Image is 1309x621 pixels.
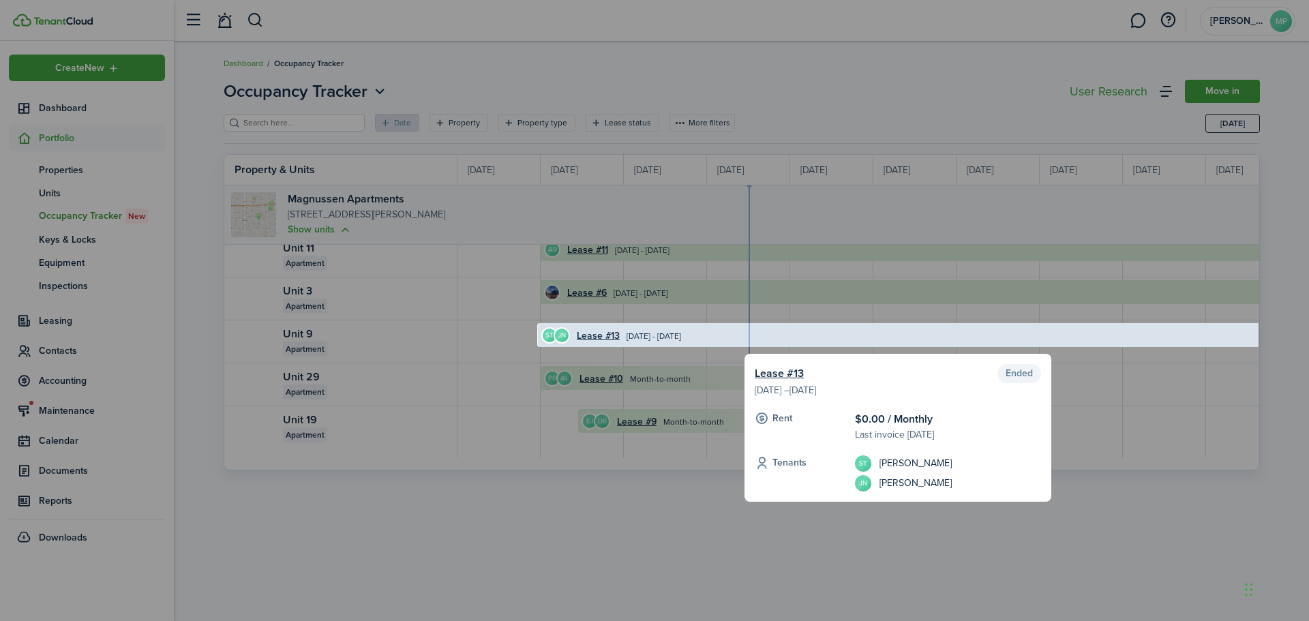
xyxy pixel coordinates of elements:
avatar-text: ST [855,455,871,472]
div: Drag [1245,569,1253,610]
p: Last invoice [DATE] [855,427,1041,442]
p: [DATE] – [DATE] [755,383,1041,397]
iframe: Chat Widget [1241,556,1309,621]
avatar-profile-info-text: [PERSON_NAME] [879,458,952,469]
avatar-profile-info-text: [PERSON_NAME] [879,478,952,489]
p: Rent [772,411,848,425]
a: Lease #13 [755,365,804,382]
p: $0.00 / Monthly [855,411,1041,427]
p: Tenants [772,455,848,470]
status: Ended [997,364,1041,383]
avatar-text: JN [855,475,871,491]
